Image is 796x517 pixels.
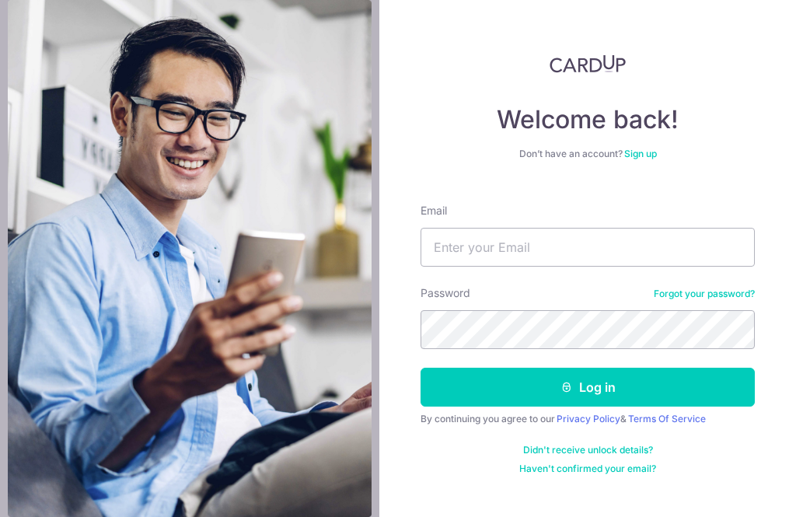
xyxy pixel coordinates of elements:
[557,413,620,424] a: Privacy Policy
[421,368,755,407] button: Log in
[523,444,653,456] a: Didn't receive unlock details?
[421,228,755,267] input: Enter your Email
[628,413,706,424] a: Terms Of Service
[550,54,626,73] img: CardUp Logo
[421,285,470,301] label: Password
[421,148,755,160] div: Don’t have an account?
[421,104,755,135] h4: Welcome back!
[654,288,755,300] a: Forgot your password?
[519,463,656,475] a: Haven't confirmed your email?
[421,413,755,425] div: By continuing you agree to our &
[421,203,447,218] label: Email
[624,148,657,159] a: Sign up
